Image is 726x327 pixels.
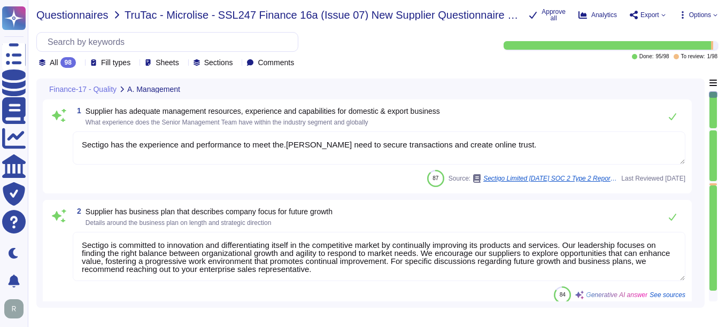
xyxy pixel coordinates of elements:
span: Details around the business plan on length and strategic direction [86,219,272,227]
span: Sectigo Limited [DATE] SOC 2 Type 2 Report Final Draft EV 2.pdf [483,175,617,182]
button: Approve all [529,9,566,21]
textarea: Sectigo has the experience and performance to meet the.[PERSON_NAME] need to secure transactions ... [73,131,685,165]
span: 84 [560,292,566,298]
span: Supplier has business plan that describes company focus for future growth [86,207,333,216]
span: Last Reviewed [DATE] [621,175,685,182]
span: Export [640,12,659,18]
span: What experience does the Senior Management Team have within the industry segment and globally [86,119,368,126]
span: 87 [432,175,438,181]
img: user [4,299,24,318]
span: Analytics [591,12,617,18]
div: 98 [60,57,76,68]
span: Generative AI answer [586,292,647,298]
span: 1 [73,107,81,114]
span: Sections [204,59,233,66]
span: Sheets [156,59,179,66]
span: 95 / 98 [655,54,669,59]
span: To review: [681,54,705,59]
span: A. Management [127,85,180,93]
span: Finance-17 - Quality [49,85,117,93]
textarea: Sectigo is committed to innovation and differentiating itself in the competitive market by contin... [73,232,685,281]
span: Supplier has adequate management resources, experience and capabilities for domestic & export bus... [86,107,440,115]
span: Approve all [542,9,566,21]
button: Analytics [578,11,617,19]
span: See sources [650,292,685,298]
span: Fill types [101,59,130,66]
span: Source: [449,174,617,183]
span: 2 [73,207,81,215]
input: Search by keywords [42,33,298,51]
span: Questionnaires [36,10,109,20]
button: user [2,297,31,321]
span: Options [689,12,711,18]
span: Done: [639,54,654,59]
span: All [50,59,58,66]
span: 1 / 98 [707,54,717,59]
span: TruTac - Microlise - SSL247 Finance 16a (Issue 07) New Supplier Questionnaire UK Version [125,10,520,20]
span: Comments [258,59,294,66]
